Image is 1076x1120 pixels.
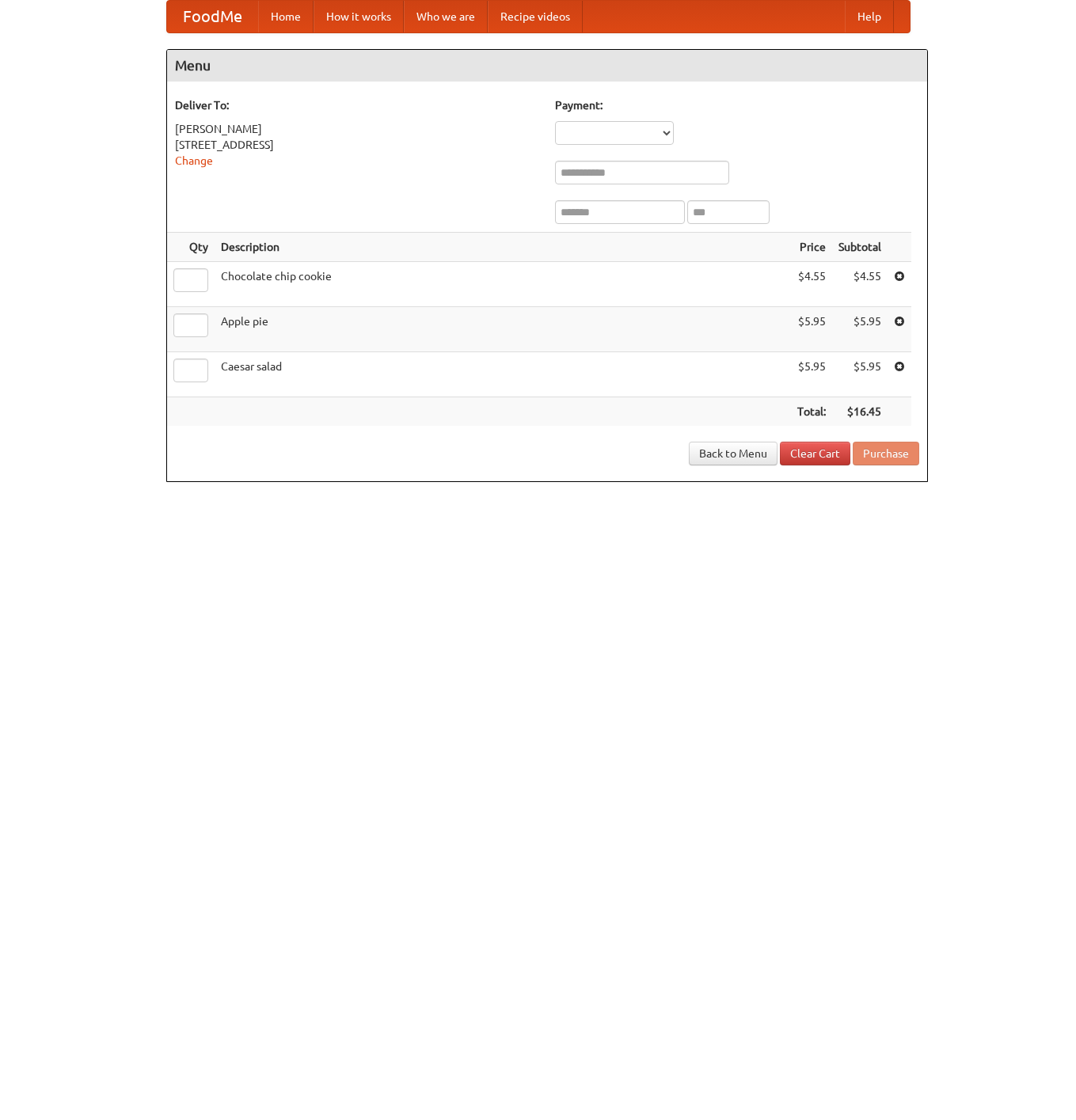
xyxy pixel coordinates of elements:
[167,1,258,32] a: FoodMe
[791,262,832,307] td: $4.55
[791,352,832,397] td: $5.95
[215,233,791,262] th: Description
[791,307,832,352] td: $5.95
[314,1,404,32] a: How it works
[780,442,850,465] a: Clear Cart
[791,233,832,262] th: Price
[215,352,791,397] td: Caesar salad
[175,154,213,167] a: Change
[215,262,791,307] td: Chocolate chip cookie
[167,233,215,262] th: Qty
[845,1,894,32] a: Help
[832,352,888,397] td: $5.95
[853,442,919,465] button: Purchase
[175,97,539,113] h5: Deliver To:
[689,442,778,465] a: Back to Menu
[258,1,314,32] a: Home
[175,121,539,137] div: [PERSON_NAME]
[832,233,888,262] th: Subtotal
[832,262,888,307] td: $4.55
[791,397,832,427] th: Total:
[167,50,927,82] h4: Menu
[175,137,539,153] div: [STREET_ADDRESS]
[832,397,888,427] th: $16.45
[832,307,888,352] td: $5.95
[215,307,791,352] td: Apple pie
[404,1,488,32] a: Who we are
[488,1,583,32] a: Recipe videos
[555,97,919,113] h5: Payment:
